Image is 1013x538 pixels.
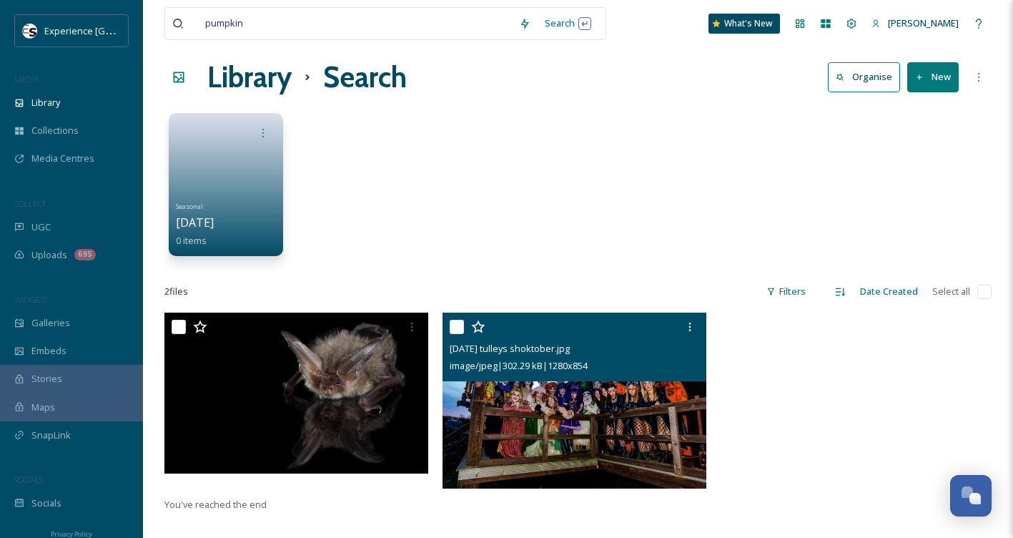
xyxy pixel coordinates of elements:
button: New [907,62,959,92]
span: COLLECT [14,198,45,209]
span: [PERSON_NAME] [888,16,959,29]
a: Seasonal[DATE]0 items [176,198,214,247]
span: UGC [31,220,51,234]
span: Galleries [31,316,70,330]
span: pumpkin [198,13,250,34]
span: Uploads [31,248,67,262]
div: 695 [74,249,96,260]
span: Experience [GEOGRAPHIC_DATA] [44,24,186,37]
span: Collections [31,124,79,137]
a: [PERSON_NAME] [864,9,966,37]
button: Open Chat [950,475,992,517]
span: Embeds [31,344,66,358]
img: WSCC%20ES%20Socials%20Icon%20-%20Secondary%20-%20Black.jpg [23,24,37,38]
span: 0 items [176,234,207,247]
span: Socials [31,497,61,510]
h1: Search [323,56,407,99]
button: Organise [828,62,900,92]
span: 2 file s [164,285,188,298]
div: Filters [759,278,813,305]
span: SOCIALS [14,474,43,485]
span: Seasonal [176,202,203,211]
img: halloween tulleys shoktober.jpg [443,313,706,489]
span: WIDGETS [14,294,47,305]
a: Organise [828,62,907,92]
span: Library [31,96,60,109]
span: image/jpeg | 302.29 kB | 1280 x 854 [450,359,588,372]
span: MEDIA [14,74,39,84]
img: RS15023_iStock-506067410 Brown long eared bat - credit bearacreative.jpg [164,313,428,474]
span: SnapLink [31,429,71,442]
div: Date Created [853,278,925,305]
span: You've reached the end [164,498,267,511]
span: Stories [31,372,62,386]
a: Library [207,56,292,99]
span: Media Centres [31,152,94,165]
span: [DATE] [176,215,214,230]
div: Search [538,9,598,37]
span: Select all [932,285,970,298]
span: Maps [31,401,55,414]
span: [DATE] tulleys shoktober.jpg [450,342,570,355]
a: What's New [708,14,780,34]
